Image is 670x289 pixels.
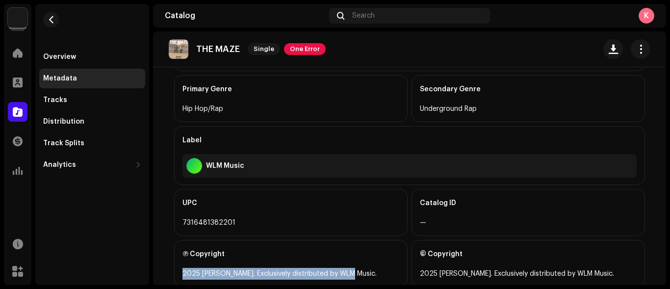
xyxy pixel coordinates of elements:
[420,189,637,217] div: Catalog ID
[165,12,325,20] div: Catalog
[182,240,399,268] div: Ⓟ Copyright
[39,90,145,110] re-m-nav-item: Tracks
[43,161,76,169] div: Analytics
[39,47,145,67] re-m-nav-item: Overview
[182,103,399,115] div: Hip Hop/Rap
[43,75,77,82] div: Metadata
[43,139,84,147] div: Track Splits
[182,76,399,103] div: Primary Genre
[8,8,27,27] img: bb549e82-3f54-41b5-8d74-ce06bd45c366
[39,133,145,153] re-m-nav-item: Track Splits
[420,217,637,229] div: —
[248,43,280,55] span: Single
[206,162,244,170] div: WLM Music
[39,112,145,131] re-m-nav-item: Distribution
[169,39,188,59] img: c5f1c6b5-ecd7-4492-a51f-b6a5a4e4aba8
[39,155,145,175] re-m-nav-dropdown: Analytics
[196,44,240,54] p: THE MAZE
[182,189,399,217] div: UPC
[182,127,637,154] div: Label
[420,76,637,103] div: Secondary Genre
[420,103,637,115] div: Underground Rap
[182,217,399,229] div: 7316481382201
[43,96,67,104] div: Tracks
[182,268,399,280] div: 2025 [PERSON_NAME]. Exclusively distributed by WLM Music.
[352,12,375,20] span: Search
[639,8,654,24] div: K
[43,118,84,126] div: Distribution
[284,43,326,55] span: One Error
[420,268,637,280] div: 2025 [PERSON_NAME]. Exclusively distributed by WLM Music.
[39,69,145,88] re-m-nav-item: Metadata
[420,240,637,268] div: © Copyright
[43,53,76,61] div: Overview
